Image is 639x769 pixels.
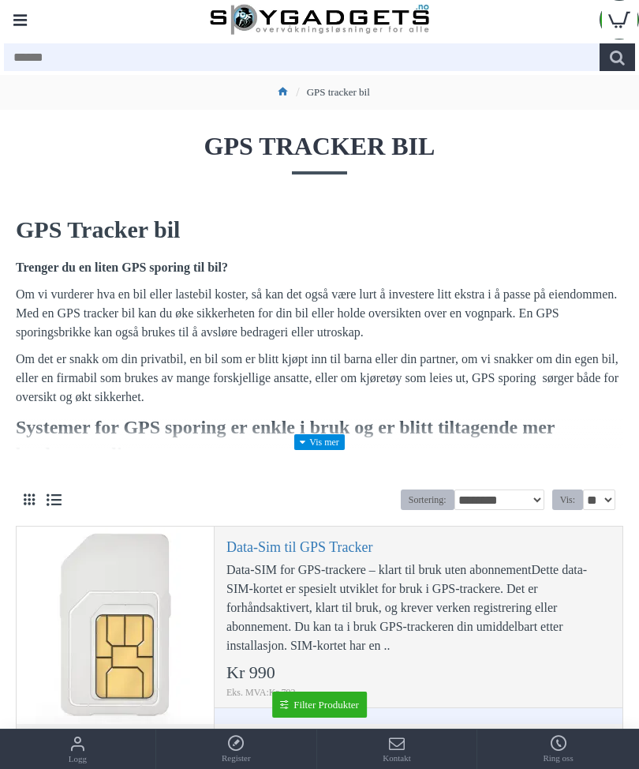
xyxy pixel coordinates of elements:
[156,730,316,769] a: Register
[17,527,214,724] a: Data-Sim til GPS Tracker
[226,685,295,700] span: Eks. MVA:Kr 792
[552,490,583,510] label: Vis:
[226,538,373,557] a: Data-Sim til GPS Tracker
[16,350,623,407] p: Om det er snakk om din privatbil, en bil som er blitt kjøpt inn til barna eller din partner, om v...
[272,692,367,718] a: Filter Produkter
[383,752,410,765] span: Kontakt
[16,213,623,246] h2: GPS Tracker bil
[16,285,623,342] p: Om vi vurderer hva en bil eller lastebil koster, så kan det også være lurt å investere litt ekstr...
[477,730,639,769] a: Ring oss
[222,752,251,765] span: Register
[16,415,623,467] h3: Systemer for GPS sporing er enkle i bruk og er blitt tiltagende mer brukervennlige
[16,133,623,174] span: GPS tracker bil
[210,4,429,36] img: SpyGadgets.no
[317,730,476,769] a: Kontakt
[69,752,87,766] span: Logg
[401,490,454,510] label: Sortering:
[16,261,228,274] b: Trenger du en liten GPS sporing til bil?
[226,664,275,681] span: Kr 990
[543,752,573,765] span: Ring oss
[226,561,611,655] div: Data-SIM for GPS-trackere – klart til bruk uten abonnementDette data-SIM-kortet er spesielt utvik...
